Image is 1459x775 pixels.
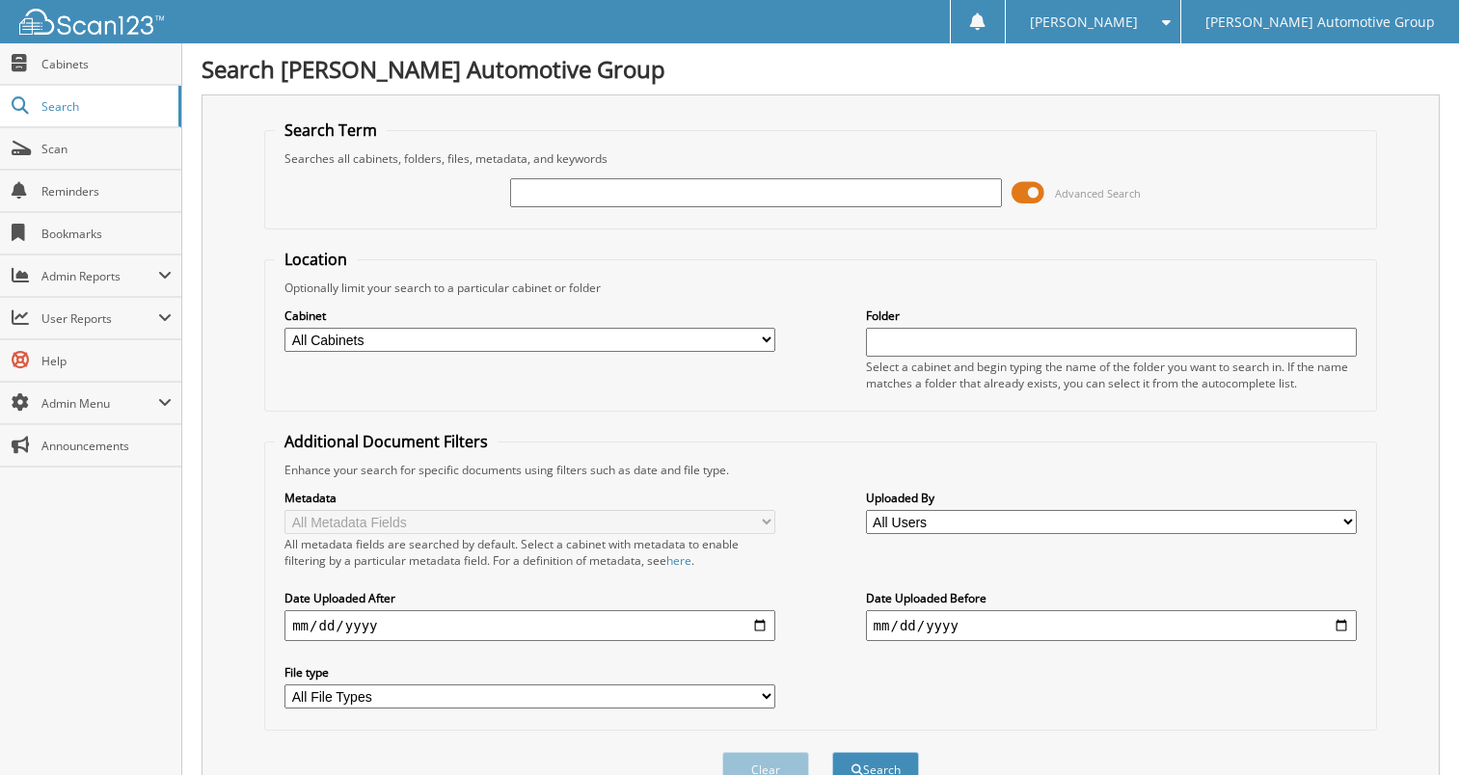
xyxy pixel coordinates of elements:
legend: Location [275,249,357,270]
span: [PERSON_NAME] [1030,16,1138,28]
input: start [284,610,775,641]
span: Advanced Search [1055,186,1141,200]
legend: Search Term [275,120,387,141]
span: Help [41,353,172,369]
span: Cabinets [41,56,172,72]
div: Select a cabinet and begin typing the name of the folder you want to search in. If the name match... [866,359,1357,391]
span: Reminders [41,183,172,200]
span: Scan [41,141,172,157]
label: File type [284,664,775,681]
span: Admin Menu [41,395,158,412]
label: Date Uploaded After [284,590,775,606]
label: Cabinet [284,307,775,324]
label: Metadata [284,490,775,506]
div: Optionally limit your search to a particular cabinet or folder [275,280,1366,296]
div: All metadata fields are searched by default. Select a cabinet with metadata to enable filtering b... [284,536,775,569]
legend: Additional Document Filters [275,431,498,452]
span: Search [41,98,169,115]
div: Searches all cabinets, folders, files, metadata, and keywords [275,150,1366,167]
img: scan123-logo-white.svg [19,9,164,35]
span: Admin Reports [41,268,158,284]
span: User Reports [41,310,158,327]
span: Announcements [41,438,172,454]
a: here [666,552,691,569]
h1: Search [PERSON_NAME] Automotive Group [202,53,1440,85]
label: Uploaded By [866,490,1357,506]
span: Bookmarks [41,226,172,242]
div: Enhance your search for specific documents using filters such as date and file type. [275,462,1366,478]
span: [PERSON_NAME] Automotive Group [1205,16,1435,28]
input: end [866,610,1357,641]
label: Folder [866,307,1357,324]
label: Date Uploaded Before [866,590,1357,606]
